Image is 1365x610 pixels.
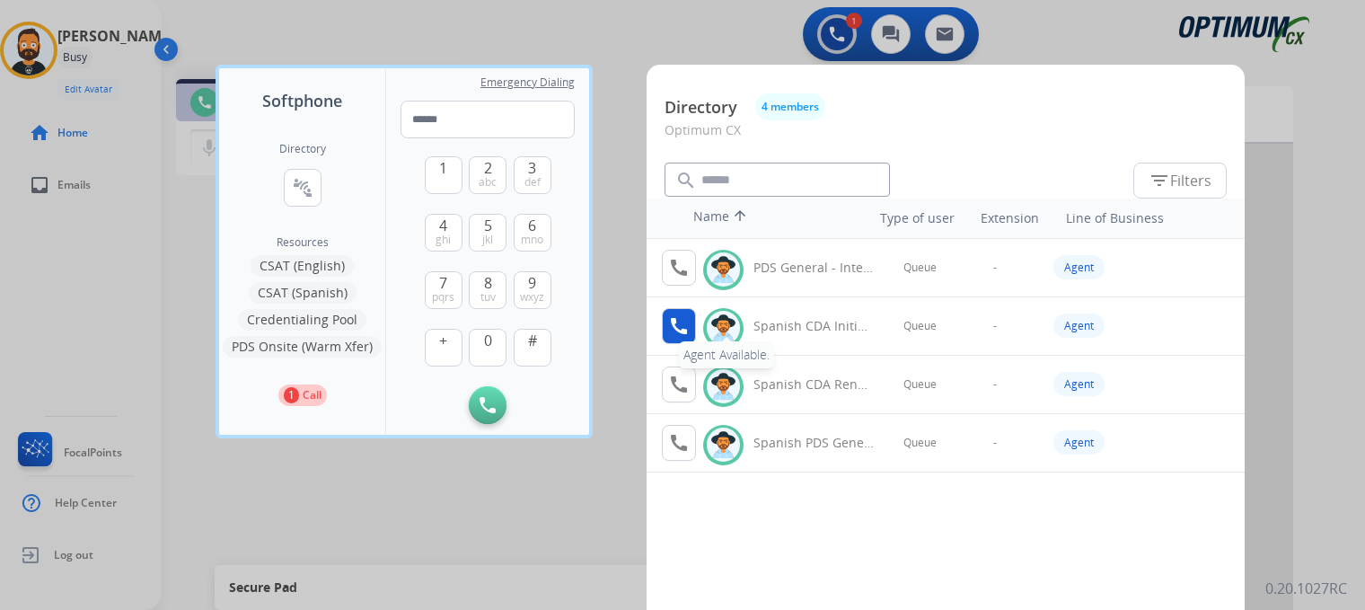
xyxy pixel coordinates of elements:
span: 8 [484,272,492,294]
span: wxyz [520,290,544,305]
mat-icon: connect_without_contact [292,177,313,199]
div: Agent [1053,314,1105,338]
th: Line of Business [1057,200,1236,236]
span: 4 [439,215,447,236]
button: 1Call [278,385,327,406]
button: CSAT (Spanish) [249,282,357,304]
span: 0 [484,330,492,351]
th: Type of user [855,200,964,236]
button: 4 members [755,93,825,120]
span: def [524,175,541,190]
span: Queue [903,377,937,392]
div: Agent Available. [679,341,774,368]
button: 2abc [469,156,506,194]
button: CSAT (English) [251,255,354,277]
span: 7 [439,272,447,294]
button: Filters [1133,163,1227,199]
th: Extension [972,200,1048,236]
button: PDS Onsite (Warm Xfer) [223,336,382,358]
img: avatar [710,373,736,401]
button: 4ghi [425,214,462,252]
button: 3def [514,156,551,194]
div: Spanish PDS General - Internal [753,434,874,452]
button: 0 [469,329,506,367]
span: Queue [903,319,937,333]
mat-icon: arrow_upward [729,208,751,229]
span: + [439,330,447,351]
span: Queue [903,436,937,450]
span: - [993,319,997,333]
th: Name [684,199,846,238]
mat-icon: search [675,170,697,191]
span: # [528,330,537,351]
button: 7pqrs [425,271,462,309]
button: # [514,329,551,367]
span: 3 [528,157,536,179]
img: call-button [480,397,496,413]
button: 5jkl [469,214,506,252]
mat-icon: call [668,257,690,278]
div: Agent [1053,255,1105,279]
div: PDS General - Internal [753,259,874,277]
span: - [993,261,997,275]
button: + [425,329,462,367]
mat-icon: filter_list [1149,170,1170,191]
p: Call [303,387,321,403]
span: Emergency Dialing [480,75,575,90]
span: 6 [528,215,536,236]
span: - [993,377,997,392]
span: Queue [903,261,937,275]
span: Softphone [262,88,342,113]
p: 1 [284,387,299,403]
button: 1 [425,156,462,194]
mat-icon: call [668,374,690,395]
div: Agent [1053,372,1105,396]
div: Spanish CDA Initial General - Internal [753,317,874,335]
p: Directory [665,95,737,119]
span: pqrs [432,290,454,305]
span: 9 [528,272,536,294]
button: 8tuv [469,271,506,309]
span: Resources [277,235,329,250]
span: 5 [484,215,492,236]
button: 6mno [514,214,551,252]
span: Filters [1149,170,1211,191]
button: 9wxyz [514,271,551,309]
button: Credentialing Pool [238,309,366,331]
div: Agent [1053,430,1105,455]
img: avatar [710,314,736,342]
span: 1 [439,157,447,179]
div: Spanish CDA Renewal General - Internal [753,376,874,393]
span: 2 [484,157,492,179]
mat-icon: call [668,432,690,454]
img: avatar [710,256,736,284]
h2: Directory [279,142,326,156]
button: Agent Available. [662,308,696,344]
p: 0.20.1027RC [1265,578,1347,599]
span: abc [479,175,497,190]
span: mno [521,233,543,247]
mat-icon: call [668,315,690,337]
span: ghi [436,233,451,247]
span: jkl [482,233,493,247]
span: - [993,436,997,450]
p: Optimum CX [665,120,1227,154]
span: tuv [480,290,496,305]
img: avatar [710,431,736,459]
